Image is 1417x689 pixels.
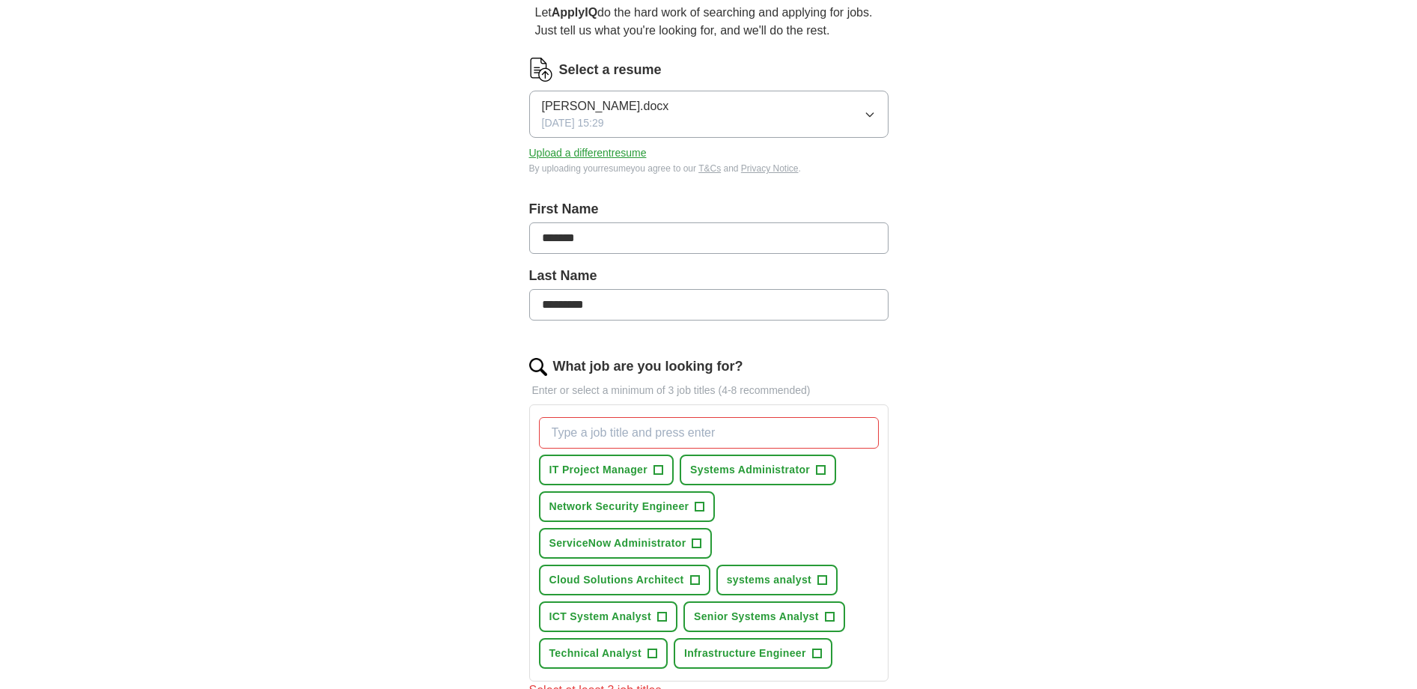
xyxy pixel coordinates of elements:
[698,163,721,174] a: T&Cs
[529,145,647,161] button: Upload a differentresume
[529,266,889,286] label: Last Name
[549,462,648,478] span: IT Project Manager
[542,97,669,115] span: [PERSON_NAME].docx
[529,358,547,376] img: search.png
[529,58,553,82] img: CV Icon
[549,646,642,661] span: Technical Analyst
[542,115,604,131] span: [DATE] 15:29
[539,491,716,522] button: Network Security Engineer
[549,572,684,588] span: Cloud Solutions Architect
[529,199,889,219] label: First Name
[539,455,674,485] button: IT Project Manager
[716,565,838,595] button: systems analyst
[549,499,689,515] span: Network Security Engineer
[690,462,810,478] span: Systems Administrator
[539,417,879,449] input: Type a job title and press enter
[549,609,652,625] span: ICT System Analyst
[539,601,678,632] button: ICT System Analyst
[553,356,743,377] label: What job are you looking for?
[529,383,889,398] p: Enter or select a minimum of 3 job titles (4-8 recommended)
[741,163,799,174] a: Privacy Notice
[552,6,597,19] strong: ApplyIQ
[539,638,668,669] button: Technical Analyst
[684,646,806,661] span: Infrastructure Engineer
[529,91,889,138] button: [PERSON_NAME].docx[DATE] 15:29
[539,528,713,559] button: ServiceNow Administrator
[683,601,845,632] button: Senior Systems Analyst
[680,455,836,485] button: Systems Administrator
[559,60,662,80] label: Select a resume
[694,609,819,625] span: Senior Systems Analyst
[549,535,686,551] span: ServiceNow Administrator
[727,572,811,588] span: systems analyst
[674,638,832,669] button: Infrastructure Engineer
[529,162,889,175] div: By uploading your resume you agree to our and .
[539,565,710,595] button: Cloud Solutions Architect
